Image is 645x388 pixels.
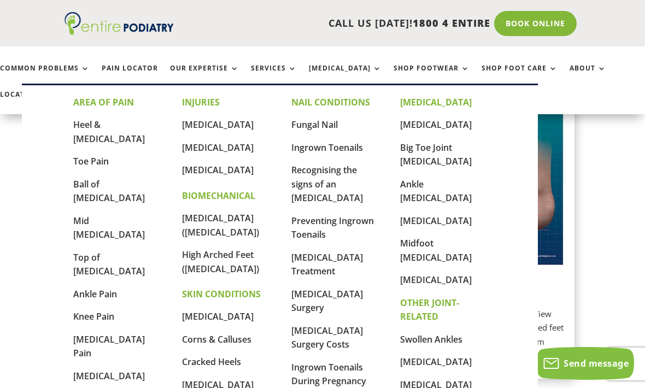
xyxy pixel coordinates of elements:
a: Toe Pain [73,155,109,167]
a: [MEDICAL_DATA] [400,274,472,286]
a: [MEDICAL_DATA] [400,215,472,227]
a: Shop Foot Care [482,64,558,88]
strong: INJURIES [182,96,220,108]
a: [MEDICAL_DATA] [182,142,254,154]
a: [MEDICAL_DATA] ([MEDICAL_DATA]) [182,212,259,238]
span: 1800 4 ENTIRE [413,16,490,30]
a: [MEDICAL_DATA] Pain [73,333,145,360]
a: Midfoot [MEDICAL_DATA] [400,237,472,263]
a: Mid [MEDICAL_DATA] [73,215,145,241]
a: Recognising the signs of an [MEDICAL_DATA] [291,164,363,204]
a: [MEDICAL_DATA] Treatment [291,251,363,278]
a: Services [251,64,297,88]
a: [MEDICAL_DATA] [400,356,472,368]
a: Book Online [494,11,577,36]
a: [MEDICAL_DATA] Surgery [291,288,363,314]
a: Corns & Calluses [182,333,251,345]
a: Swollen Ankles [400,333,462,345]
button: Send message [536,347,634,380]
a: Ankle Pain [73,288,117,300]
a: Ball of [MEDICAL_DATA] [73,178,145,204]
a: [MEDICAL_DATA] [182,310,254,322]
a: [MEDICAL_DATA] Surgery Costs [291,325,363,351]
a: Pain Locator [102,64,158,88]
a: Fungal Nail [291,119,338,131]
a: [MEDICAL_DATA] [73,370,145,382]
strong: SKIN CONDITIONS [182,288,261,300]
a: Our Expertise [170,64,239,88]
a: Preventing Ingrown Toenails [291,215,374,241]
a: Ankle [MEDICAL_DATA] [400,178,472,204]
a: [MEDICAL_DATA] [400,119,472,131]
a: Ingrown Toenails [291,142,363,154]
strong: NAIL CONDITIONS [291,96,370,108]
a: Shop Footwear [394,64,470,88]
a: Ingrown Toenails During Pregnancy [291,361,366,387]
strong: [MEDICAL_DATA] [400,96,472,108]
a: [MEDICAL_DATA] [182,164,254,176]
img: logo (1) [64,12,174,35]
a: High Arched Feet ([MEDICAL_DATA]) [182,249,259,275]
a: [MEDICAL_DATA] [182,119,254,131]
a: About [570,64,606,88]
strong: OTHER JOINT-RELATED [400,297,459,323]
a: Entire Podiatry [64,26,174,37]
a: Heel & [MEDICAL_DATA] [73,119,145,145]
a: Knee Pain [73,310,114,322]
strong: BIOMECHANICAL [182,190,255,202]
strong: AREA OF PAIN [73,96,134,108]
a: Big Toe Joint [MEDICAL_DATA] [400,142,472,168]
p: CALL US [DATE]! [179,16,490,31]
a: Cracked Heels [182,356,241,368]
a: [MEDICAL_DATA] [309,64,382,88]
a: Top of [MEDICAL_DATA] [73,251,145,278]
span: Send message [564,357,629,369]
